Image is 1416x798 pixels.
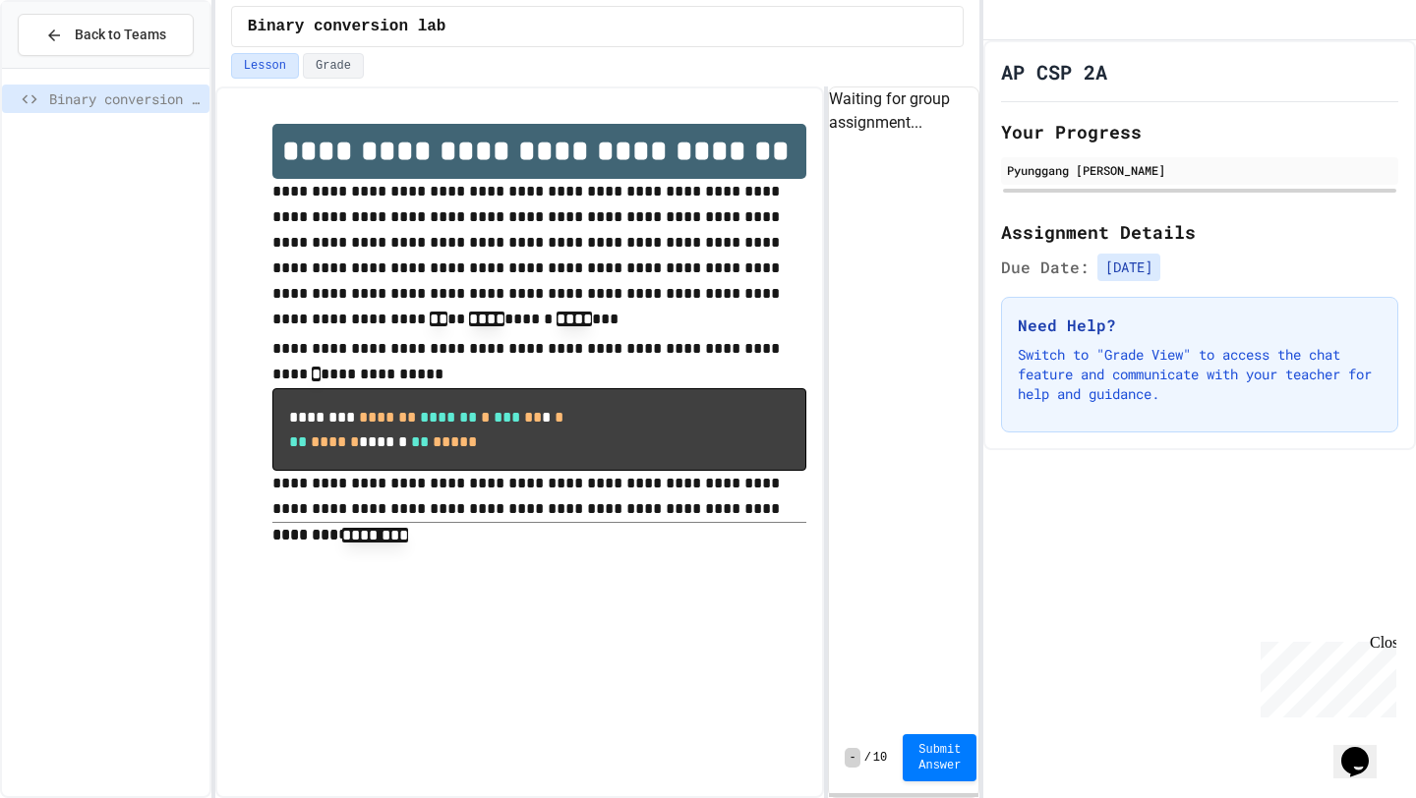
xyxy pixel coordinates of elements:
span: / [864,750,871,766]
h2: Assignment Details [1001,218,1398,246]
h2: Your Progress [1001,118,1398,145]
span: Due Date: [1001,256,1090,279]
span: Binary conversion lab [248,15,446,38]
div: Chat with us now!Close [8,8,136,125]
span: Back to Teams [75,25,166,45]
div: Pyunggang [PERSON_NAME] [1007,161,1392,179]
span: Binary conversion lab [49,88,202,109]
h3: Need Help? [1018,313,1382,337]
p: Switch to "Grade View" to access the chat feature and communicate with your teacher for help and ... [1018,345,1382,404]
iframe: chat widget [1253,634,1396,717]
button: Back to Teams [18,14,194,56]
iframe: chat widget [1333,719,1396,778]
button: Submit Answer [903,734,976,781]
span: 10 [873,750,887,766]
span: Submit Answer [918,742,961,773]
span: - [845,748,859,768]
div: Waiting for group assignment... [829,87,978,135]
button: Grade [303,53,364,79]
button: Lesson [231,53,299,79]
span: [DATE] [1097,254,1160,281]
h1: AP CSP 2A [1001,58,1107,85]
